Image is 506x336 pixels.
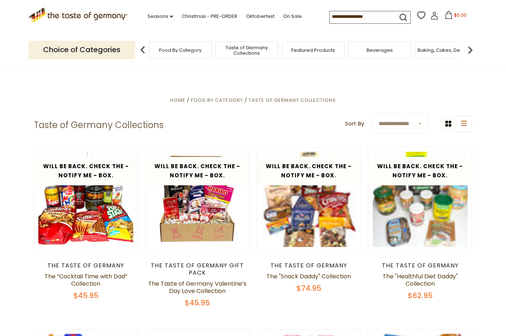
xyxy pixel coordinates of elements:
a: Taste of Germany Collections [249,97,336,104]
a: Beverages [367,47,393,53]
span: $62.95 [408,290,433,301]
a: On Sale [283,12,302,20]
img: The “Cocktail Time with Dad” Collection [34,148,138,251]
span: $45.95 [185,298,210,308]
a: Taste of Germany Collections [218,45,276,56]
span: $45.95 [73,290,99,301]
div: The Taste of Germany [257,262,361,269]
a: Food By Category [191,97,243,104]
span: $0.00 [454,12,467,18]
div: The Taste of Germany [368,262,472,269]
img: previous arrow [135,43,150,57]
img: The "Snack Daddy" Collection [257,148,360,251]
span: $74.95 [296,283,321,293]
a: Baking, Cakes, Desserts [418,47,474,53]
p: Choice of Categories [28,41,135,59]
a: The "Snack Daddy" Collection [267,272,351,281]
a: Home [170,97,185,104]
a: Oktoberfest [246,12,275,20]
a: The “Cocktail Time with Dad” Collection [45,272,127,288]
h1: Taste of Germany Collections [34,120,164,131]
img: The Taste of Germany Valentine’s Day Love Collection [146,148,249,251]
a: The Taste of Germany Valentine’s Day Love Collection [148,279,246,295]
button: $0.00 [440,11,471,22]
label: Sort By: [345,119,365,128]
img: next arrow [463,43,478,57]
a: Seasons [147,12,173,20]
a: Christmas - PRE-ORDER [182,12,237,20]
img: The "Healthful Diet Daddy" Collection [368,148,472,251]
div: The Taste of Germany [34,262,138,269]
a: The "Healthful Diet Daddy" Collection [383,272,458,288]
a: Featured Products [291,47,335,53]
div: The Taste of Germany Gift Pack [145,262,249,277]
a: Food By Category [159,47,202,53]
